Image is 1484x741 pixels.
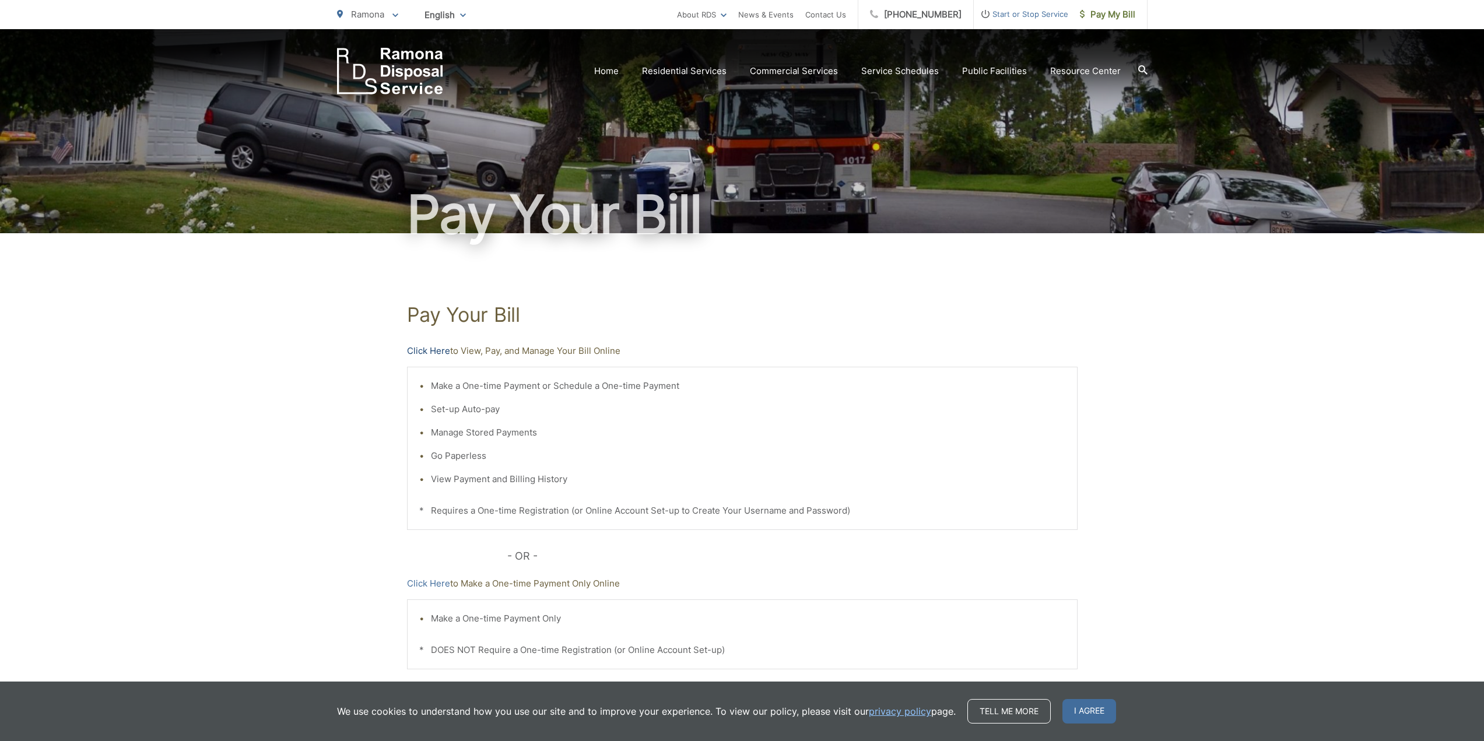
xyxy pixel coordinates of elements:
p: to Make a One-time Payment Only Online [407,577,1078,591]
p: * DOES NOT Require a One-time Registration (or Online Account Set-up) [419,643,1065,657]
li: Make a One-time Payment or Schedule a One-time Payment [431,379,1065,393]
a: EDCD logo. Return to the homepage. [337,48,443,94]
a: Click Here [407,577,450,591]
li: Set-up Auto-pay [431,402,1065,416]
p: - OR - [507,547,1078,565]
span: I agree [1062,699,1116,724]
li: View Payment and Billing History [431,472,1065,486]
a: Commercial Services [750,64,838,78]
p: to View, Pay, and Manage Your Bill Online [407,344,1078,358]
li: Go Paperless [431,449,1065,463]
p: * Requires a One-time Registration (or Online Account Set-up to Create Your Username and Password) [419,504,1065,518]
span: Ramona [351,9,384,20]
a: Public Facilities [962,64,1027,78]
a: Residential Services [642,64,727,78]
a: Home [594,64,619,78]
p: We use cookies to understand how you use our site and to improve your experience. To view our pol... [337,704,956,718]
a: Contact Us [805,8,846,22]
li: Make a One-time Payment Only [431,612,1065,626]
a: privacy policy [869,704,931,718]
a: About RDS [677,8,727,22]
span: Pay My Bill [1080,8,1135,22]
span: English [416,5,475,25]
h1: Pay Your Bill [407,303,1078,326]
li: Manage Stored Payments [431,426,1065,440]
h1: Pay Your Bill [337,185,1148,244]
a: Service Schedules [861,64,939,78]
a: Tell me more [967,699,1051,724]
a: Click Here [407,344,450,358]
a: Resource Center [1050,64,1121,78]
a: News & Events [738,8,794,22]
